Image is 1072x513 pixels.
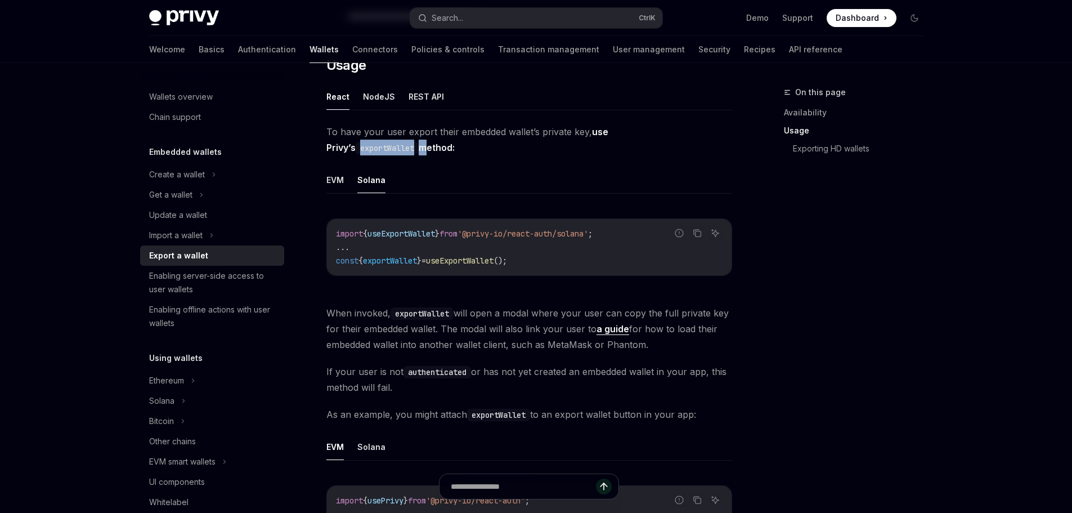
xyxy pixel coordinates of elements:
div: Export a wallet [149,249,208,262]
code: authenticated [403,366,471,378]
span: '@privy-io/react-auth/solana' [457,229,588,239]
span: exportWallet [363,256,417,266]
code: exportWallet [356,142,419,154]
a: Authentication [238,36,296,63]
div: Update a wallet [149,208,207,222]
span: useExportWallet [367,229,435,239]
div: Ethereum [149,374,184,387]
div: Create a wallet [149,168,205,181]
button: React [326,83,349,110]
button: REST API [409,83,444,110]
a: Other chains [140,431,284,452]
span: To have your user export their embedded wallet’s private key, [326,124,732,155]
span: ... [336,242,349,252]
button: Send message [596,479,612,494]
a: Dashboard [827,9,896,27]
strong: use Privy’s method: [326,126,608,153]
span: On this page [795,86,846,99]
a: UI components [140,472,284,492]
a: Update a wallet [140,205,284,225]
a: Whitelabel [140,492,284,512]
span: const [336,256,358,266]
span: } [417,256,421,266]
div: Enabling server-side access to user wallets [149,269,277,296]
h5: Embedded wallets [149,145,222,159]
a: User management [613,36,685,63]
button: EVM [326,167,344,193]
div: Chain support [149,110,201,124]
div: Whitelabel [149,496,189,509]
a: API reference [789,36,842,63]
span: } [435,229,439,239]
a: Welcome [149,36,185,63]
a: Exporting HD wallets [793,140,932,158]
a: Demo [746,12,769,24]
button: Toggle dark mode [905,9,923,27]
div: Search... [432,11,463,25]
a: Basics [199,36,225,63]
span: { [358,256,363,266]
a: Support [782,12,813,24]
span: When invoked, will open a modal where your user can copy the full private key for their embedded ... [326,305,732,353]
span: import [336,229,363,239]
button: Report incorrect code [672,226,687,240]
a: Availability [784,104,932,122]
span: ; [588,229,593,239]
button: Search...CtrlK [410,8,662,28]
span: { [363,229,367,239]
button: Ask AI [708,226,723,240]
code: exportWallet [391,307,454,320]
div: Bitcoin [149,414,174,428]
a: Wallets overview [140,87,284,107]
code: exportWallet [467,409,530,421]
button: Solana [357,167,385,193]
div: Other chains [149,435,196,448]
button: Solana [357,434,385,460]
span: If your user is not or has not yet created an embedded wallet in your app, this method will fail. [326,364,732,395]
span: Ctrl K [639,14,656,23]
span: from [439,229,457,239]
div: Wallets overview [149,90,213,104]
a: Policies & controls [411,36,485,63]
img: dark logo [149,10,219,26]
a: Enabling server-side access to user wallets [140,266,284,300]
a: Export a wallet [140,246,284,266]
a: Wallets [310,36,339,63]
span: useExportWallet [426,256,494,266]
a: Chain support [140,107,284,127]
button: Copy the contents from the code block [690,226,705,240]
div: Import a wallet [149,229,203,242]
span: Usage [326,56,366,74]
div: Enabling offline actions with user wallets [149,303,277,330]
span: As an example, you might attach to an export wallet button in your app: [326,407,732,422]
span: Dashboard [836,12,879,24]
span: (); [494,256,507,266]
div: Solana [149,394,174,408]
div: UI components [149,475,205,489]
div: Get a wallet [149,188,192,202]
a: a guide [596,323,629,335]
button: EVM [326,434,344,460]
h5: Using wallets [149,351,203,365]
span: = [421,256,426,266]
a: Usage [784,122,932,140]
a: Security [698,36,730,63]
a: Enabling offline actions with user wallets [140,300,284,333]
button: NodeJS [363,83,395,110]
a: Transaction management [498,36,599,63]
a: Connectors [352,36,398,63]
div: EVM smart wallets [149,455,216,469]
a: Recipes [744,36,775,63]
